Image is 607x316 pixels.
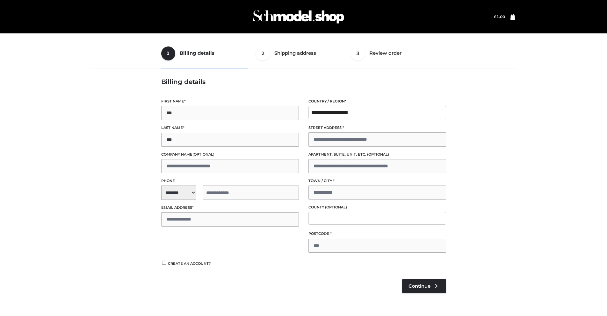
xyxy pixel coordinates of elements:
[161,125,299,131] label: Last name
[325,205,347,209] span: (optional)
[308,231,446,237] label: Postcode
[161,205,299,211] label: Email address
[161,261,167,265] input: Create an account?
[308,178,446,184] label: Town / City
[161,178,299,184] label: Phone
[308,151,446,158] label: Apartment, suite, unit, etc.
[308,204,446,210] label: County
[161,151,299,158] label: Company name
[161,78,446,86] h3: Billing details
[494,14,496,19] span: £
[402,279,446,293] a: Continue
[251,4,346,29] img: Schmodel Admin 964
[308,98,446,104] label: Country / Region
[168,261,211,266] span: Create an account?
[494,14,505,19] a: £1.00
[161,98,299,104] label: First name
[367,152,389,157] span: (optional)
[308,125,446,131] label: Street address
[192,152,214,157] span: (optional)
[494,14,505,19] bdi: 1.00
[408,283,430,289] span: Continue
